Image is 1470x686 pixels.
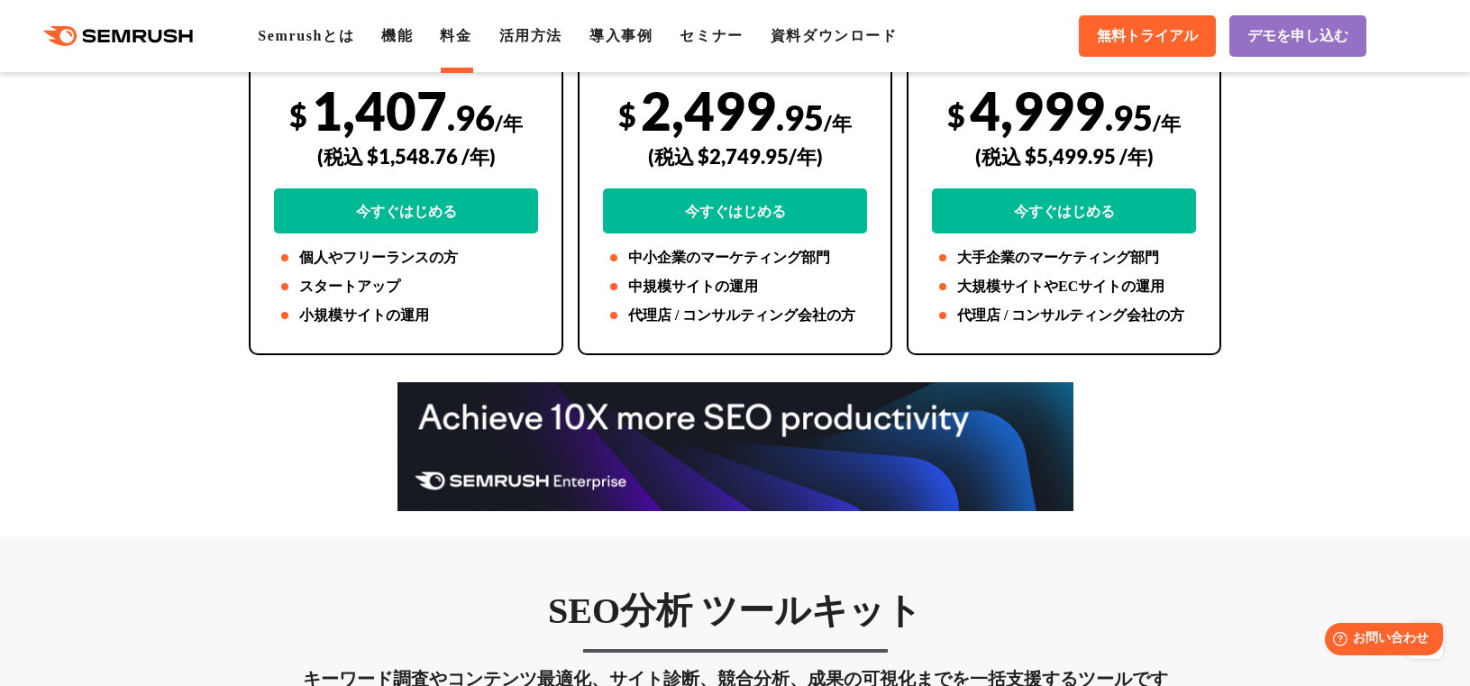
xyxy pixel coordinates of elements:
span: .96 [447,96,495,138]
div: (税込 $2,749.95/年) [603,124,867,188]
a: 資料ダウンロード [771,28,898,43]
span: 無料トライアル [1097,27,1198,46]
a: デモを申し込む [1229,15,1366,57]
span: .95 [1105,96,1153,138]
li: 中小企業のマーケティング部門 [603,247,867,269]
li: 中規模サイトの運用 [603,276,867,297]
div: 1,407 [274,78,538,233]
li: 個人やフリーランスの方 [274,247,538,269]
a: 今すぐはじめる [274,188,538,233]
iframe: Help widget launcher [1310,616,1450,666]
span: /年 [824,111,852,135]
span: /年 [495,111,523,135]
h3: SEO分析 ツールキット [249,589,1221,634]
span: /年 [1153,111,1181,135]
li: 代理店 / コンサルティング会社の方 [603,305,867,326]
span: デモを申し込む [1247,27,1348,46]
a: 今すぐはじめる [603,188,867,233]
a: 無料トライアル [1079,15,1216,57]
a: 導入事例 [589,28,653,43]
a: Semrushとは [258,28,354,43]
a: 料金 [440,28,471,43]
a: 機能 [381,28,413,43]
div: 2,499 [603,78,867,233]
span: $ [618,96,636,133]
a: 活用方法 [499,28,562,43]
a: セミナー [680,28,743,43]
li: 代理店 / コンサルティング会社の方 [932,305,1196,326]
span: $ [947,96,965,133]
li: 大手企業のマーケティング部門 [932,247,1196,269]
li: 大規模サイトやECサイトの運用 [932,276,1196,297]
div: (税込 $5,499.95 /年) [932,124,1196,188]
a: 今すぐはじめる [932,188,1196,233]
li: 小規模サイトの運用 [274,305,538,326]
div: (税込 $1,548.76 /年) [274,124,538,188]
div: 4,999 [932,78,1196,233]
span: .95 [776,96,824,138]
li: スタートアップ [274,276,538,297]
span: $ [289,96,307,133]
